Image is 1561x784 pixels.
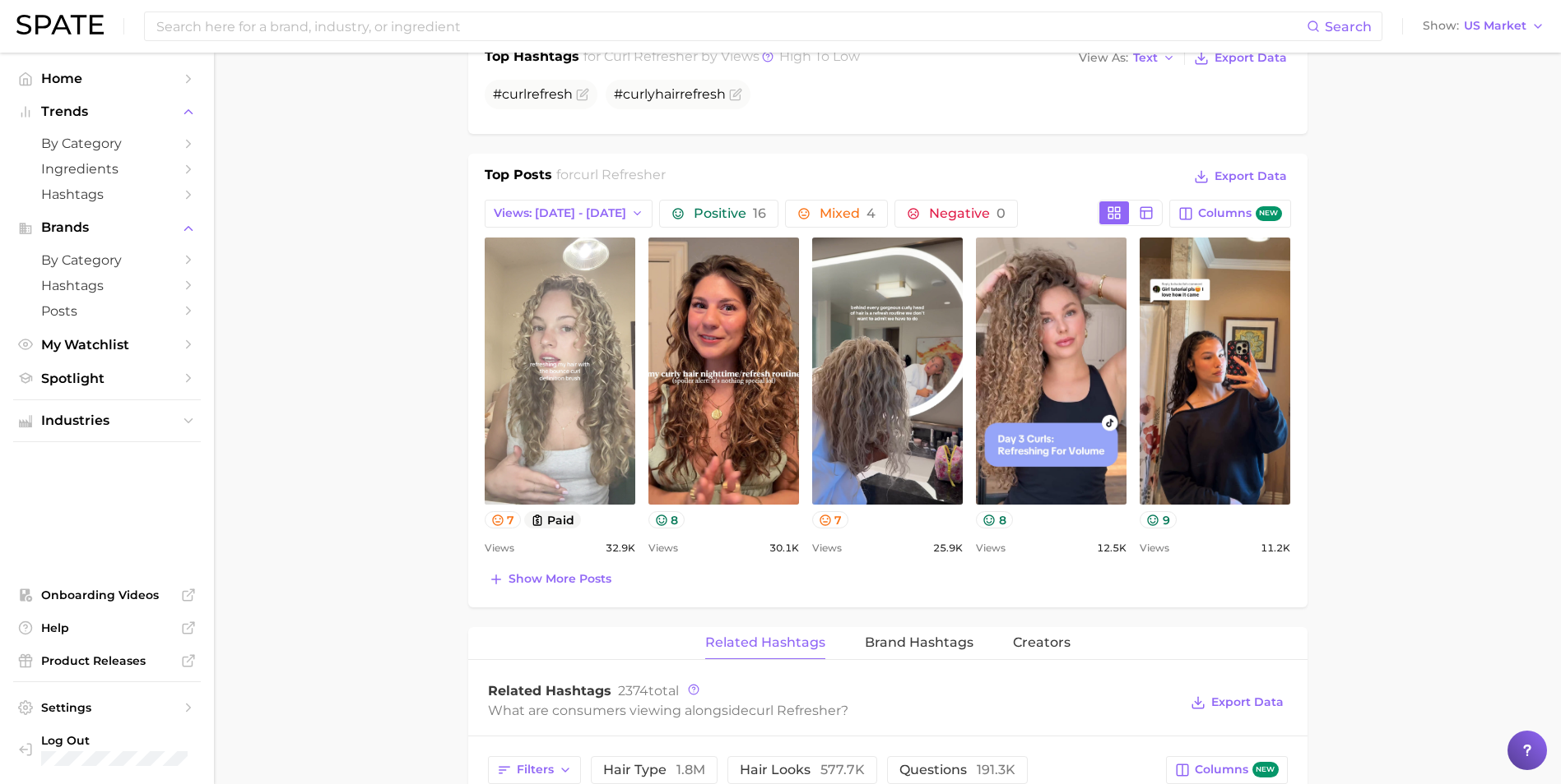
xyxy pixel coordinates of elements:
div: What are consumers viewing alongside ? [488,699,1179,722]
span: 16 [753,205,766,221]
span: US Market [1464,21,1526,30]
span: Search [1325,19,1372,35]
span: total [618,683,679,699]
span: Columns [1195,762,1278,777]
span: Export Data [1215,169,1287,183]
a: Onboarding Videos [13,583,201,607]
span: curl [623,86,648,102]
span: 11.2k [1261,538,1290,558]
a: Help [13,616,201,640]
span: Creators [1013,635,1071,650]
span: Related Hashtags [488,683,611,699]
button: Brands [13,215,201,240]
span: Help [41,620,173,635]
span: Industries [41,413,173,428]
span: Views [812,538,842,558]
a: Ingredients [13,156,201,182]
span: Views: [DATE] - [DATE] [494,206,626,220]
button: 8 [976,511,1013,528]
span: Posts [41,303,173,319]
span: new [1256,206,1282,222]
button: Industries [13,408,201,433]
span: 1.8m [676,762,705,777]
span: Onboarding Videos [41,588,173,602]
button: View AsText [1075,48,1180,69]
span: 12.5k [1097,538,1127,558]
button: ShowUS Market [1419,16,1549,37]
span: Show more posts [509,572,611,586]
span: 32.9k [606,538,635,558]
span: new [1252,762,1279,777]
span: Brands [41,220,173,235]
img: SPATE [16,15,104,35]
span: Views [485,538,514,558]
span: curl refresher [749,703,841,718]
button: 9 [1140,511,1177,528]
a: Hashtags [13,182,201,207]
button: Export Data [1190,47,1290,70]
button: Flag as miscategorized or irrelevant [729,88,742,101]
span: curl [502,86,527,102]
button: Columnsnew [1166,756,1287,784]
span: high to low [779,48,860,64]
span: hair type [603,763,705,777]
span: Related Hashtags [705,635,825,650]
span: My Watchlist [41,337,173,353]
span: Show [1423,21,1459,30]
span: Hashtags [41,278,173,293]
span: Mixed [820,207,876,220]
span: Views [1140,538,1169,558]
span: 25.9k [933,538,963,558]
a: Home [13,66,201,91]
span: # refresh [493,86,573,102]
a: Posts [13,298,201,324]
a: Spotlight [13,366,201,391]
span: Settings [41,700,173,715]
span: Home [41,71,173,86]
button: 7 [812,511,849,528]
button: Show more posts [485,568,616,591]
button: Filters [488,756,581,784]
button: 8 [648,511,685,528]
span: 191.3k [977,762,1015,777]
span: Views [648,538,678,558]
a: Settings [13,695,201,720]
span: 0 [997,205,1006,221]
span: Filters [517,763,554,777]
span: hair looks [740,763,865,777]
span: by Category [41,136,173,151]
span: 577.7k [820,762,865,777]
span: Views [976,538,1006,558]
a: Product Releases [13,648,201,673]
span: # yhairrefresh [614,86,726,102]
span: Positive [694,207,766,220]
a: Log out. Currently logged in with e-mail michelle.ng@mavbeautybrands.com. [13,728,201,771]
span: Negative [929,207,1006,220]
h2: for by Views [583,47,860,70]
span: Brand Hashtags [865,635,973,650]
h1: Top Posts [485,165,552,190]
a: My Watchlist [13,332,201,357]
span: 4 [866,205,876,221]
button: paid [524,511,581,528]
h1: Top Hashtags [485,47,579,70]
a: by Category [13,247,201,273]
h2: for [556,165,666,190]
a: by Category [13,131,201,156]
span: Ingredients [41,161,173,177]
button: 7 [485,511,522,528]
button: Views: [DATE] - [DATE] [485,200,653,228]
span: Spotlight [41,371,173,386]
span: View As [1079,53,1128,62]
span: Hashtags [41,187,173,202]
span: curl refresher [574,167,666,182]
button: Trends [13,99,201,124]
span: 30.1k [769,538,799,558]
button: Columnsnew [1169,200,1290,228]
button: Export Data [1190,165,1290,188]
a: Hashtags [13,273,201,298]
button: Flag as miscategorized or irrelevant [576,88,589,101]
span: Product Releases [41,653,173,668]
input: Search here for a brand, industry, or ingredient [155,12,1307,40]
span: 2374 [618,683,648,699]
